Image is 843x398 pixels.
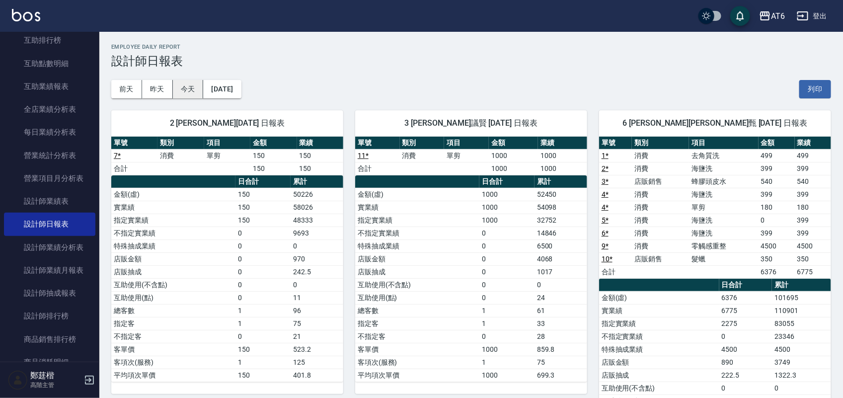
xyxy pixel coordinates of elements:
td: 0 [235,252,290,265]
td: 54098 [535,201,587,214]
a: 商品銷售排行榜 [4,328,95,351]
td: 399 [759,227,795,239]
td: 699.3 [535,369,587,382]
td: 399 [795,162,831,175]
td: 399 [795,188,831,201]
td: 0 [719,382,772,395]
td: 消費 [157,149,204,162]
td: 0 [235,330,290,343]
button: 登出 [793,7,831,25]
td: 1000 [489,149,538,162]
td: 實業績 [355,201,479,214]
th: 金額 [759,137,795,150]
td: 消費 [632,201,689,214]
td: 平均項次單價 [111,369,235,382]
td: 4500 [759,239,795,252]
th: 日合計 [235,175,290,188]
td: 消費 [632,239,689,252]
td: 499 [795,149,831,162]
td: 150 [250,162,297,175]
th: 單號 [111,137,157,150]
td: 店販金額 [599,356,719,369]
td: 28 [535,330,587,343]
th: 業績 [538,137,587,150]
td: 6775 [719,304,772,317]
a: 設計師抽成報表 [4,282,95,305]
td: 6376 [719,291,772,304]
p: 高階主管 [30,381,81,390]
td: 0 [479,239,534,252]
td: 4068 [535,252,587,265]
td: 399 [759,162,795,175]
td: 不指定客 [111,330,235,343]
td: 1000 [479,369,534,382]
td: 11 [291,291,343,304]
td: 1000 [538,149,587,162]
td: 海鹽洗 [689,227,758,239]
td: 總客數 [355,304,479,317]
td: 21 [291,330,343,343]
td: 125 [291,356,343,369]
table: a dense table [355,137,587,175]
td: 消費 [632,162,689,175]
td: 1 [235,304,290,317]
td: 50226 [291,188,343,201]
td: 350 [759,252,795,265]
td: 指定客 [111,317,235,330]
a: 每日業績分析表 [4,121,95,144]
td: 0 [291,239,343,252]
td: 0 [479,278,534,291]
td: 4500 [795,239,831,252]
td: 350 [795,252,831,265]
button: save [730,6,750,26]
td: 互助使用(點) [355,291,479,304]
span: 2 [PERSON_NAME][DATE] 日報表 [123,118,331,128]
td: 401.8 [291,369,343,382]
td: 消費 [632,227,689,239]
td: 1000 [479,343,534,356]
td: 0 [479,330,534,343]
a: 設計師業績分析表 [4,236,95,259]
td: 222.5 [719,369,772,382]
td: 890 [719,356,772,369]
a: 商品消耗明細 [4,351,95,374]
td: 180 [759,201,795,214]
th: 業績 [297,137,343,150]
td: 101695 [772,291,831,304]
h2: Employee Daily Report [111,44,831,50]
a: 設計師業績表 [4,190,95,213]
td: 0 [479,227,534,239]
a: 設計師排行榜 [4,305,95,327]
td: 0 [291,278,343,291]
div: AT6 [771,10,785,22]
td: 互助使用(不含點) [599,382,719,395]
td: 58026 [291,201,343,214]
td: 61 [535,304,587,317]
td: 1017 [535,265,587,278]
td: 特殊抽成業績 [111,239,235,252]
td: 海鹽洗 [689,162,758,175]
th: 日合計 [719,279,772,292]
td: 150 [235,201,290,214]
th: 類別 [632,137,689,150]
td: 不指定實業績 [599,330,719,343]
td: 1 [479,317,534,330]
button: [DATE] [203,80,241,98]
td: 0 [479,265,534,278]
td: 客項次(服務) [111,356,235,369]
td: 0 [479,252,534,265]
button: 昨天 [142,80,173,98]
td: 店販抽成 [355,265,479,278]
a: 營業項目月分析表 [4,167,95,190]
td: 0 [235,239,290,252]
td: 消費 [400,149,445,162]
th: 累計 [291,175,343,188]
td: 0 [759,214,795,227]
th: 單號 [355,137,400,150]
td: 金額(虛) [599,291,719,304]
td: 48333 [291,214,343,227]
td: 83055 [772,317,831,330]
td: 海鹽洗 [689,214,758,227]
th: 項目 [444,137,489,150]
td: 4500 [719,343,772,356]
